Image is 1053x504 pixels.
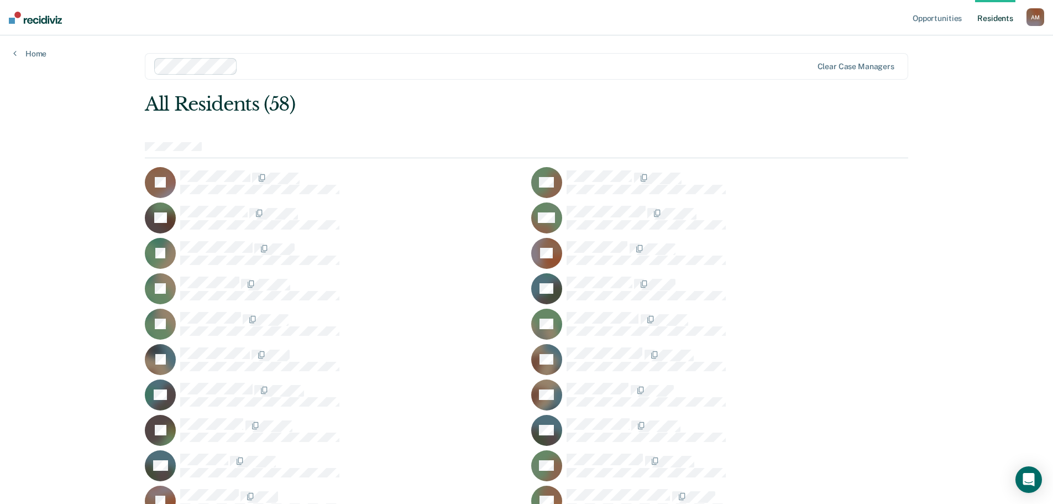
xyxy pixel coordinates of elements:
[145,93,756,116] div: All Residents (58)
[9,12,62,24] img: Recidiviz
[1026,8,1044,26] button: AM
[818,62,894,71] div: Clear case managers
[1015,466,1042,493] div: Open Intercom Messenger
[1026,8,1044,26] div: A M
[13,49,46,59] a: Home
